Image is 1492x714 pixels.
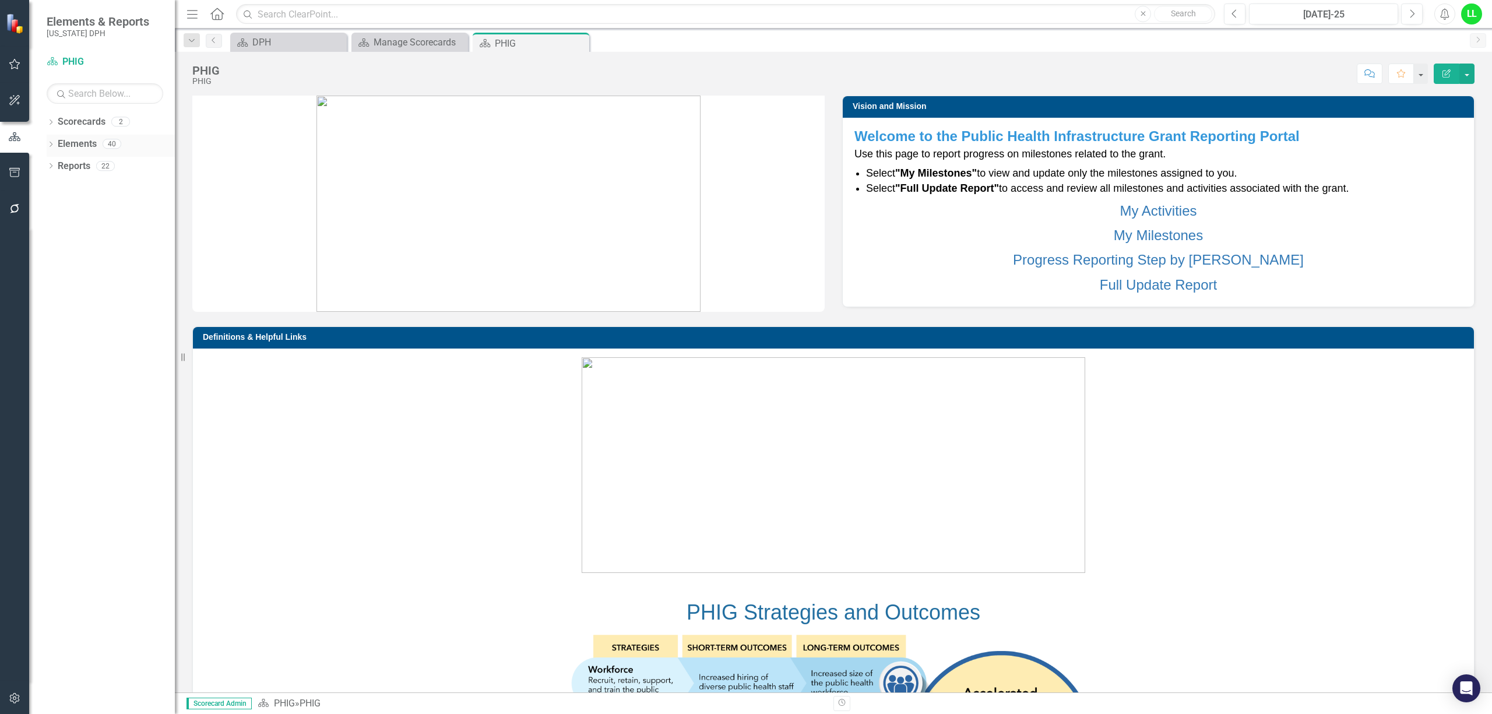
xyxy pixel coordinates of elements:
[300,698,321,709] div: PHIG
[233,35,344,50] a: DPH
[1452,674,1480,702] div: Open Intercom Messenger
[1171,9,1196,18] span: Search
[866,182,1349,194] span: Select to access and review all milestones and activities associated with the grant.
[236,4,1215,24] input: Search ClearPoint...
[47,29,149,38] small: [US_STATE] DPH
[1154,6,1212,22] button: Search
[354,35,465,50] a: Manage Scorecards
[258,697,825,711] div: »
[854,128,1300,144] strong: Welcome to the Public Health Infrastructure Grant Reporting Portal
[6,13,27,34] img: ClearPoint Strategy
[1253,8,1394,22] div: [DATE]-25
[1461,3,1482,24] button: LL
[374,35,465,50] div: Manage Scorecards
[96,161,115,171] div: 22
[47,83,163,104] input: Search Below...
[47,55,163,69] a: PHIG
[1013,252,1304,268] a: Progress Reporting Step by [PERSON_NAME]
[1100,277,1217,293] a: Full Update Report
[111,117,130,127] div: 2
[252,35,344,50] div: DPH
[192,77,220,86] div: PHIG
[1249,3,1398,24] button: [DATE]-25
[582,357,1085,573] img: mceclip0%20v4.png
[1114,227,1203,243] a: My Milestones
[866,167,1237,179] span: Select to view and update only the milestones assigned to you.
[854,148,1166,160] span: Use this page to report progress on milestones related to the grant.
[495,36,586,51] div: PHIG
[58,138,97,151] a: Elements
[1120,203,1197,219] a: My Activities
[687,600,980,624] span: PHIG Strategies and Outcomes
[58,115,105,129] a: Scorecards
[895,167,977,179] strong: "My Milestones"
[186,698,252,709] span: Scorecard Admin
[203,333,1468,342] h3: Definitions & Helpful Links
[895,182,999,194] strong: "Full Update Report"
[192,64,220,77] div: PHIG
[274,698,295,709] a: PHIG
[47,15,149,29] span: Elements & Reports
[58,160,90,173] a: Reports
[103,139,121,149] div: 40
[853,102,1468,111] h3: Vision and Mission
